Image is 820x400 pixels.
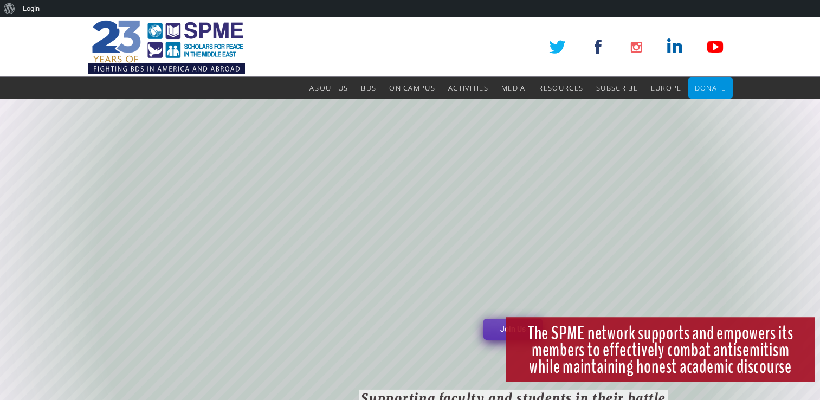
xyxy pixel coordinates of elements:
[651,77,682,99] a: Europe
[88,17,245,77] img: SPME
[448,83,488,93] span: Activities
[596,77,638,99] a: Subscribe
[309,83,348,93] span: About Us
[651,83,682,93] span: Europe
[361,77,376,99] a: BDS
[695,77,726,99] a: Donate
[695,83,726,93] span: Donate
[483,319,543,340] a: Join Us
[389,83,435,93] span: On Campus
[538,83,583,93] span: Resources
[501,77,526,99] a: Media
[538,77,583,99] a: Resources
[309,77,348,99] a: About Us
[448,77,488,99] a: Activities
[506,317,815,382] rs-layer: The SPME network supports and empowers its members to effectively combat antisemitism while maint...
[389,77,435,99] a: On Campus
[501,83,526,93] span: Media
[596,83,638,93] span: Subscribe
[361,83,376,93] span: BDS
